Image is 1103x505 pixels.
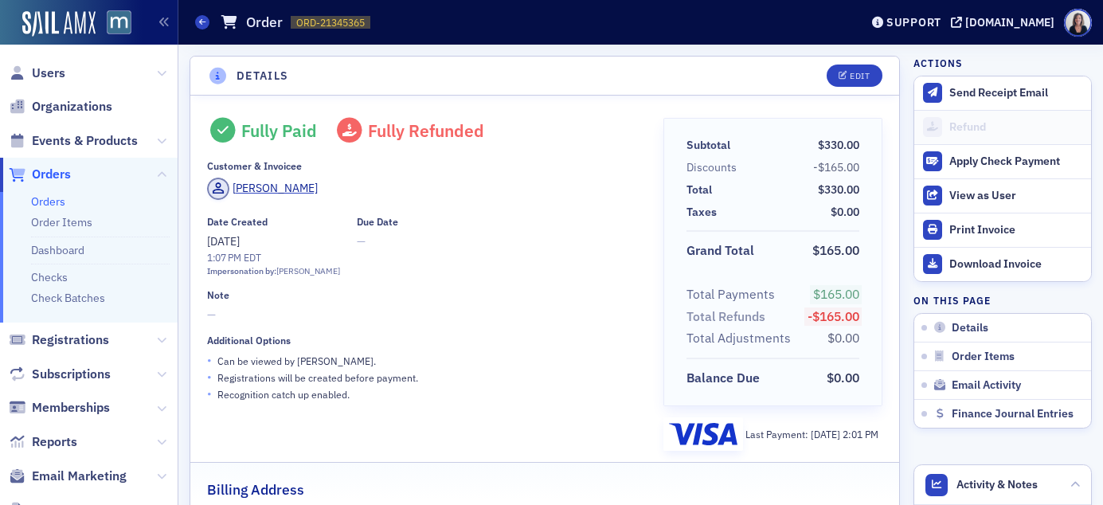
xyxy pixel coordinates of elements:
[32,468,127,485] span: Email Marketing
[686,182,718,198] span: Total
[686,137,730,154] div: Subtotal
[686,285,780,304] span: Total Payments
[813,286,859,302] span: $165.00
[32,166,71,183] span: Orders
[217,354,376,368] p: Can be viewed by [PERSON_NAME] .
[914,144,1091,178] button: Apply Check Payment
[276,265,340,278] div: [PERSON_NAME]
[32,98,112,115] span: Organizations
[217,370,418,385] p: Registrations will be created before payment.
[827,65,882,87] button: Edit
[669,423,737,445] img: visa
[811,428,843,440] span: [DATE]
[207,335,291,346] div: Additional Options
[949,257,1083,272] div: Download Invoice
[913,293,1092,307] h4: On this page
[357,233,398,250] span: —
[32,366,111,383] span: Subscriptions
[686,307,765,327] div: Total Refunds
[207,178,318,200] a: [PERSON_NAME]
[686,159,737,176] div: Discounts
[827,370,859,386] span: $0.00
[207,480,304,500] h2: Billing Address
[9,65,65,82] a: Users
[808,308,859,324] span: -$165.00
[949,120,1083,135] div: Refund
[207,251,241,264] time: 1:07 PM
[207,307,641,323] span: —
[686,159,742,176] span: Discounts
[9,132,138,150] a: Events & Products
[949,155,1083,169] div: Apply Check Payment
[9,366,111,383] a: Subscriptions
[686,241,754,260] div: Grand Total
[32,399,110,417] span: Memberships
[32,433,77,451] span: Reports
[296,16,365,29] span: ORD-21345365
[951,17,1060,28] button: [DOMAIN_NAME]
[686,241,760,260] span: Grand Total
[1064,9,1092,37] span: Profile
[686,329,791,348] div: Total Adjustments
[956,476,1038,493] span: Activity & Notes
[914,178,1091,213] button: View as User
[827,330,859,346] span: $0.00
[952,350,1015,364] span: Order Items
[207,216,268,228] div: Date Created
[812,242,859,258] span: $165.00
[949,86,1083,100] div: Send Receipt Email
[949,223,1083,237] div: Print Invoice
[686,369,760,388] div: Balance Due
[818,182,859,197] span: $330.00
[9,468,127,485] a: Email Marketing
[207,386,212,402] span: •
[952,321,988,335] span: Details
[965,15,1054,29] div: [DOMAIN_NAME]
[952,407,1074,421] span: Finance Journal Entries
[31,270,68,284] a: Checks
[9,331,109,349] a: Registrations
[32,65,65,82] span: Users
[686,369,765,388] span: Balance Due
[32,331,109,349] span: Registrations
[241,120,317,141] div: Fully Paid
[207,352,212,369] span: •
[745,427,878,441] div: Last Payment:
[886,15,941,29] div: Support
[22,11,96,37] img: SailAMX
[843,428,878,440] span: 2:01 PM
[818,138,859,152] span: $330.00
[207,265,276,276] span: Impersonation by:
[246,13,283,32] h1: Order
[241,251,261,264] span: EDT
[207,369,212,386] span: •
[952,378,1021,393] span: Email Activity
[914,213,1091,247] a: Print Invoice
[32,132,138,150] span: Events & Products
[107,10,131,35] img: SailAMX
[9,166,71,183] a: Orders
[850,72,870,80] div: Edit
[914,76,1091,110] button: Send Receipt Email
[686,182,712,198] div: Total
[207,289,229,301] div: Note
[31,243,84,257] a: Dashboard
[9,399,110,417] a: Memberships
[831,205,859,219] span: $0.00
[237,68,289,84] h4: Details
[31,215,92,229] a: Order Items
[913,56,963,70] h4: Actions
[357,216,398,228] div: Due Date
[9,433,77,451] a: Reports
[31,291,105,305] a: Check Batches
[686,329,796,348] span: Total Adjustments
[686,285,775,304] div: Total Payments
[914,247,1091,281] a: Download Invoice
[207,160,302,172] div: Customer & Invoicee
[686,307,771,327] span: Total Refunds
[368,119,484,142] span: Fully Refunded
[31,194,65,209] a: Orders
[686,204,717,221] div: Taxes
[9,98,112,115] a: Organizations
